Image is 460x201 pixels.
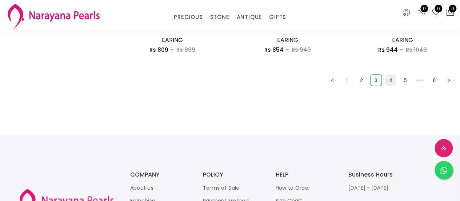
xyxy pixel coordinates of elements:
[385,75,396,86] a: 4
[447,78,451,82] span: right
[269,12,286,23] a: GIFTS
[348,172,407,178] h3: Business Hours
[370,74,382,86] li: 3
[428,74,440,86] li: 8
[432,8,440,18] a: 0
[371,75,381,86] a: 3
[341,74,353,86] li: 1
[210,12,229,23] a: STONE
[327,74,338,86] button: left
[327,74,338,86] li: Previous Page
[417,8,426,18] a: 0
[414,74,425,86] li: Next 5 Pages
[356,75,367,86] a: 2
[276,184,311,192] a: How to Order
[400,75,411,86] a: 5
[348,183,407,192] p: [DATE] - [DATE]
[443,74,455,86] button: right
[162,36,183,44] a: EARING
[429,75,440,86] a: 8
[378,46,398,54] span: Rs 944
[446,8,455,18] button: 0
[236,12,262,23] a: ANTIQUE
[435,5,442,12] span: 0
[443,74,455,86] li: Next Page
[330,78,335,82] span: left
[414,74,425,86] span: •••
[203,184,240,192] a: Terms of Sale
[392,36,413,44] a: EARING
[420,5,428,12] span: 0
[130,172,188,178] h3: COMPANY
[276,172,334,178] h3: HELP
[174,12,203,23] a: PRECIOUS
[203,172,261,178] h3: POLICY
[449,5,456,12] span: 0
[356,74,367,86] li: 2
[341,75,352,86] a: 1
[292,46,311,54] span: Rs 949
[176,46,195,54] span: Rs 899
[385,74,396,86] li: 4
[399,74,411,86] li: 5
[130,184,153,192] a: About us
[277,36,298,44] a: EARING
[264,46,284,54] span: Rs 854
[149,46,168,54] span: Rs 809
[406,46,427,54] span: Rs 1049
